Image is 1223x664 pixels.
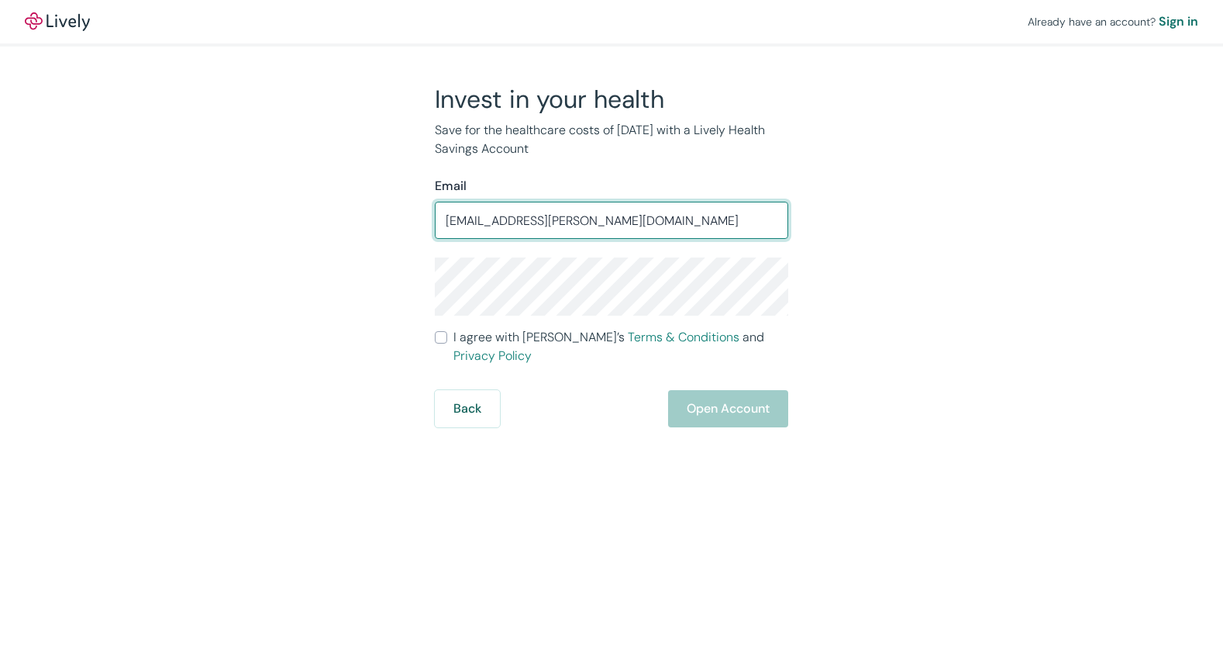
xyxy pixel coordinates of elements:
div: Already have an account? [1028,12,1198,31]
h2: Invest in your health [435,84,788,115]
label: Email [435,177,467,195]
a: Privacy Policy [453,348,532,364]
a: LivelyLively [25,12,90,31]
img: Lively [25,12,90,31]
a: Sign in [1159,12,1198,31]
span: I agree with [PERSON_NAME]’s and [453,328,788,365]
a: Terms & Conditions [628,329,739,345]
p: Save for the healthcare costs of [DATE] with a Lively Health Savings Account [435,121,788,158]
button: Back [435,390,500,427]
